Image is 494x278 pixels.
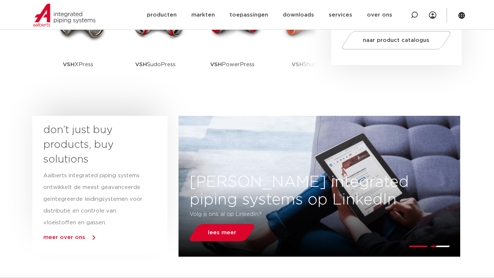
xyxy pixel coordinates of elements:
strong: VSH [210,62,222,67]
h3: don’t just buy products, buy solutions [43,123,143,167]
p: Volg jij ons al op LinkedIn? [190,208,405,220]
a: naar product catalogus [340,31,452,50]
strong: VSH [135,62,147,67]
span: lees meer [208,230,237,235]
p: Shurjoint [292,42,327,88]
h3: [PERSON_NAME] integrated piping systems op LinkedIn [179,173,461,208]
p: PowerPress [210,42,255,88]
p: SudoPress [135,42,176,88]
li: Page dot 2 [430,246,450,247]
li: Page dot 1 [408,246,428,247]
a: meer over ons [43,235,85,240]
span: naar product catalogus [363,38,429,43]
p: XPress [63,42,93,88]
strong: VSH [292,62,303,67]
p: Aalberts integrated piping systems ontwikkelt de meest geavanceerde geïntegreerde leidingsystemen... [43,170,143,229]
a: lees meer [188,224,257,241]
strong: VSH [63,62,75,67]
